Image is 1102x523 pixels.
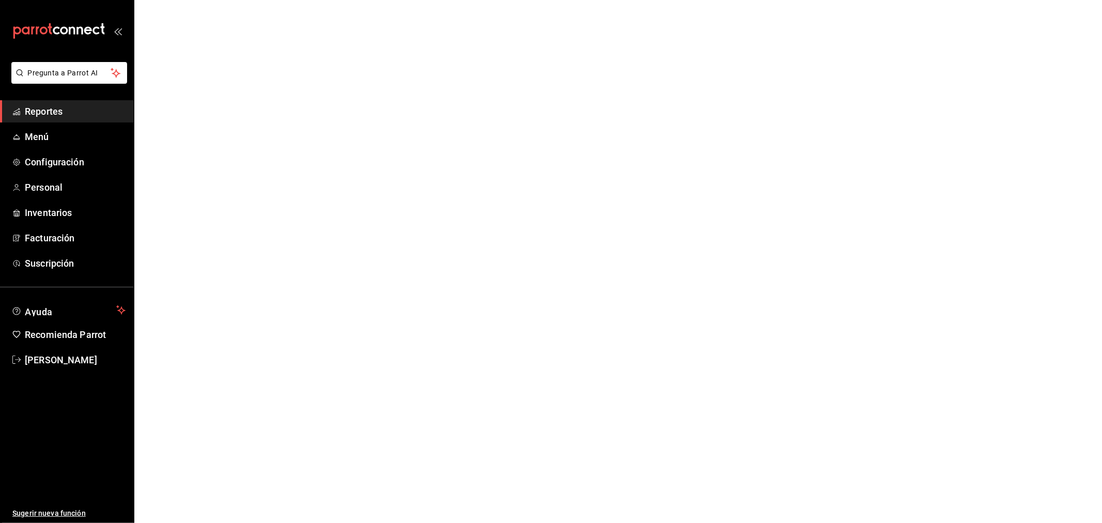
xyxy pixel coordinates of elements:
span: Configuración [25,155,126,169]
span: Ayuda [25,304,112,316]
span: Personal [25,180,126,194]
a: Pregunta a Parrot AI [7,75,127,86]
span: Inventarios [25,206,126,220]
span: [PERSON_NAME] [25,353,126,367]
span: Pregunta a Parrot AI [28,68,111,79]
button: Pregunta a Parrot AI [11,62,127,84]
span: Suscripción [25,256,126,270]
span: Menú [25,130,126,144]
span: Sugerir nueva función [12,508,126,519]
button: open_drawer_menu [114,27,122,35]
span: Reportes [25,104,126,118]
span: Facturación [25,231,126,245]
span: Recomienda Parrot [25,328,126,342]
